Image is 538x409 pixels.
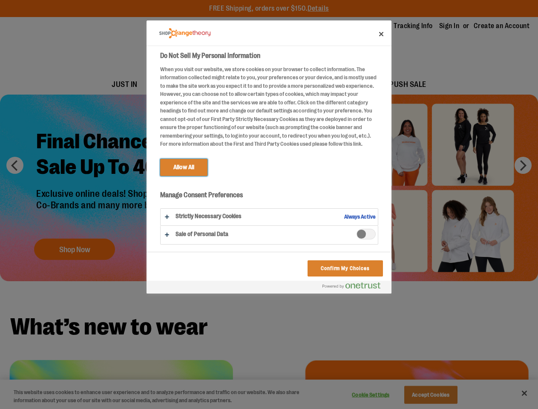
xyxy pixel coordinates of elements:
[308,260,383,277] button: Confirm My Choices
[147,20,391,294] div: Preference center
[322,282,380,289] img: Powered by OneTrust Opens in a new Tab
[357,229,376,239] span: Sale of Personal Data
[159,25,210,42] div: Company Logo
[160,159,207,176] button: Allow All
[160,191,378,204] h3: Manage Consent Preferences
[159,28,210,39] img: Company Logo
[160,51,378,61] h2: Do Not Sell My Personal Information
[147,20,391,294] div: Do Not Sell My Personal Information
[160,65,378,148] div: When you visit our website, we store cookies on your browser to collect information. The informat...
[372,25,391,43] button: Close
[322,282,387,293] a: Powered by OneTrust Opens in a new Tab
